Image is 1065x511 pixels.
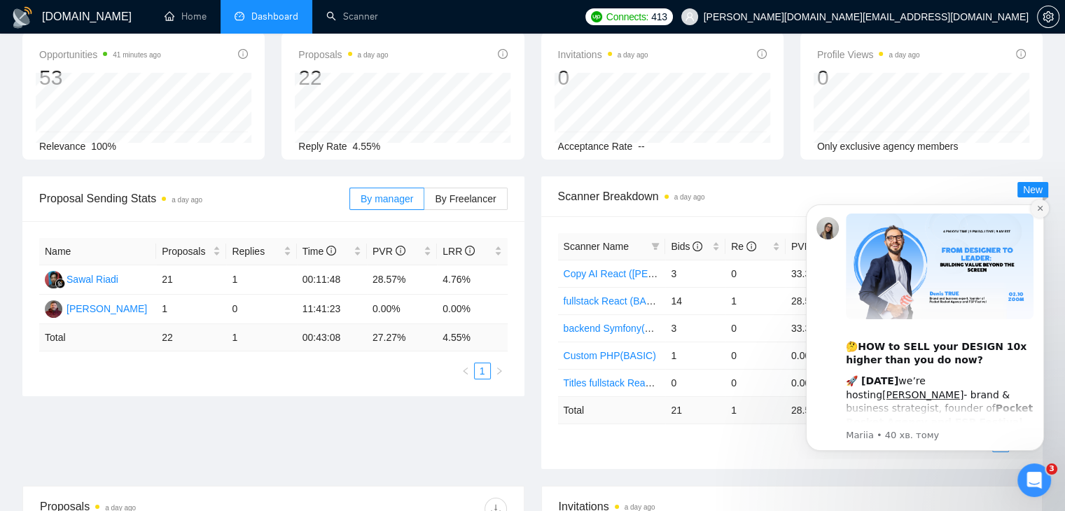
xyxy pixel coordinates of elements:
[45,300,62,318] img: KP
[558,64,648,91] div: 0
[39,238,156,265] th: Name
[606,9,648,24] span: Connects:
[817,64,920,91] div: 0
[1046,463,1057,475] span: 3
[665,314,725,342] td: 3
[367,295,437,324] td: 0.00%
[725,314,786,342] td: 0
[564,295,666,307] a: fullstack React (BASIC)
[817,141,959,152] span: Only exclusive agency members
[358,51,389,59] time: a day ago
[39,64,161,91] div: 53
[1023,184,1043,195] span: New
[625,503,655,511] time: a day ago
[725,287,786,314] td: 1
[498,49,508,59] span: info-circle
[746,241,756,251] span: info-circle
[465,246,475,255] span: info-circle
[1037,6,1059,28] button: setting
[491,363,508,379] li: Next Page
[648,236,662,257] span: filter
[685,12,695,22] span: user
[564,350,656,361] a: Custom PHP(BASIC)
[367,265,437,295] td: 28.57%
[491,363,508,379] button: right
[817,46,920,63] span: Profile Views
[367,324,437,351] td: 27.27 %
[475,363,490,379] a: 1
[373,246,405,257] span: PVR
[461,367,470,375] span: left
[326,246,336,255] span: info-circle
[1038,11,1059,22] span: setting
[674,193,705,201] time: a day ago
[156,324,226,351] td: 22
[172,196,202,204] time: a day ago
[55,279,65,288] img: gigradar-bm.png
[361,193,413,204] span: By manager
[558,396,666,423] td: Total
[297,324,367,351] td: 00:43:08
[564,268,716,279] a: Copy AI React ([PERSON_NAME])
[564,377,692,388] a: Titles fullstack React (BASIC)
[39,46,161,63] span: Opportunities
[353,141,381,152] span: 4.55%
[302,246,336,257] span: Time
[238,49,248,59] span: info-circle
[156,265,226,295] td: 21
[757,49,767,59] span: info-circle
[298,141,347,152] span: Reply Rate
[226,324,296,351] td: 1
[1016,49,1026,59] span: info-circle
[297,295,367,324] td: 11:41:23
[39,324,156,351] td: Total
[67,272,118,287] div: Sawal Riadi
[165,10,207,22] a: homeHome
[113,51,160,59] time: 41 minutes ago
[457,363,474,379] li: Previous Page
[45,271,62,288] img: SR
[437,295,507,324] td: 0.00%
[665,369,725,396] td: 0
[226,238,296,265] th: Replies
[226,295,296,324] td: 0
[162,244,210,259] span: Proposals
[298,64,388,91] div: 22
[226,265,296,295] td: 1
[11,6,34,29] img: logo
[396,246,405,255] span: info-circle
[564,323,678,334] a: backend Symfony(BASIC)
[437,265,507,295] td: 4.76%
[443,246,475,257] span: LRR
[39,190,349,207] span: Proposal Sending Stats
[558,141,633,152] span: Acceptance Rate
[638,141,644,152] span: --
[725,396,786,423] td: 1
[251,10,298,22] span: Dashboard
[665,342,725,369] td: 1
[671,241,702,252] span: Bids
[457,363,474,379] button: left
[232,244,280,259] span: Replies
[297,265,367,295] td: 00:11:48
[665,396,725,423] td: 21
[665,287,725,314] td: 14
[235,11,244,21] span: dashboard
[67,301,147,316] div: [PERSON_NAME]
[91,141,116,152] span: 100%
[889,51,919,59] time: a day ago
[564,241,629,252] span: Scanner Name
[435,193,496,204] span: By Freelancer
[618,51,648,59] time: a day ago
[1037,11,1059,22] a: setting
